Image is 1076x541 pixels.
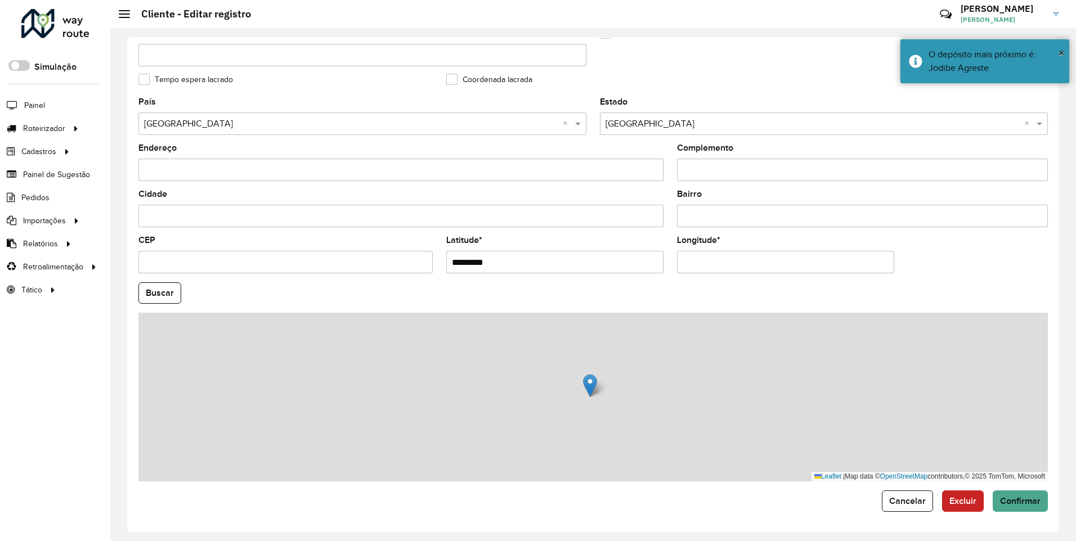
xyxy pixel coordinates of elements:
[1059,47,1064,59] span: ×
[677,141,733,155] label: Complemento
[138,187,167,201] label: Cidade
[814,472,841,480] a: Leaflet
[583,374,597,397] img: Marker
[34,60,77,74] label: Simulação
[130,8,251,20] h2: Cliente - Editar registro
[21,284,42,296] span: Tático
[993,490,1048,512] button: Confirmar
[880,472,928,480] a: OpenStreetMap
[138,282,181,304] button: Buscar
[23,238,58,250] span: Relatórios
[24,100,45,111] span: Painel
[23,123,65,134] span: Roteirizador
[843,472,845,480] span: |
[138,95,156,109] label: País
[21,146,56,157] span: Cadastros
[889,496,926,506] span: Cancelar
[949,496,976,506] span: Excluir
[1024,117,1034,130] span: Clear all
[446,74,532,85] label: Coordenada lacrada
[677,187,702,201] label: Bairro
[934,2,958,26] a: Contato Rápido
[563,117,572,130] span: Clear all
[138,233,155,247] label: CEP
[23,261,83,273] span: Retroalimentação
[600,95,627,109] label: Estado
[882,490,933,512] button: Cancelar
[961,3,1045,14] h3: [PERSON_NAME]
[138,141,177,155] label: Endereço
[1000,496,1041,506] span: Confirmar
[677,233,720,247] label: Longitude
[929,48,1061,75] div: O depósito mais próximo é: Jodibe Agreste
[942,490,984,512] button: Excluir
[812,472,1048,481] div: Map data © contributors,© 2025 TomTom, Microsoft
[961,15,1045,25] span: [PERSON_NAME]
[446,233,482,247] label: Latitude
[23,215,66,227] span: Importações
[23,169,90,181] span: Painel de Sugestão
[21,192,50,204] span: Pedidos
[1059,44,1064,61] button: Close
[138,74,233,85] label: Tempo espera lacrado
